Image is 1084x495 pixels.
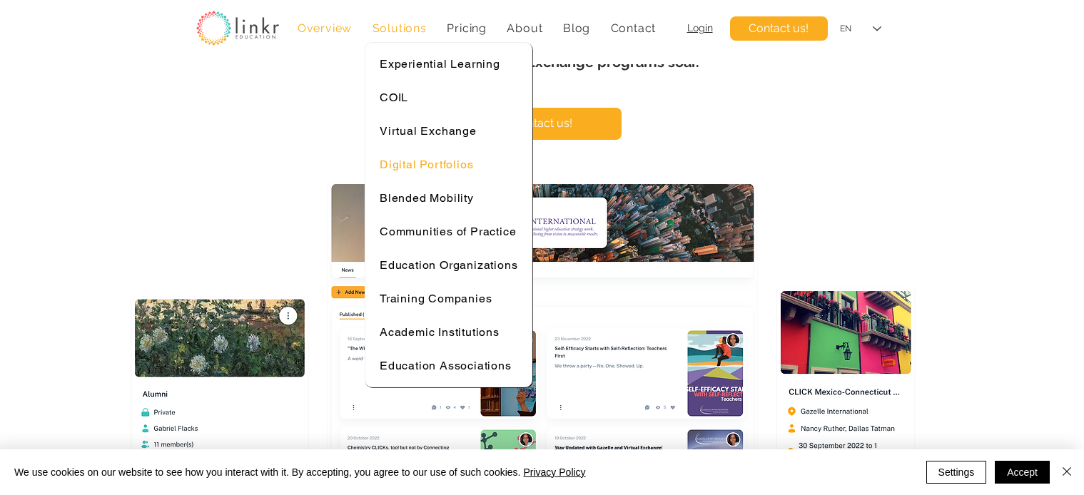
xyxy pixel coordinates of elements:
span: Experiential Learning [380,57,500,71]
a: Blog [556,14,598,42]
a: Academic Institutions [373,318,525,346]
img: Close [1058,463,1075,480]
span: Digital Portfolios [380,158,473,171]
span: Communities of Practice [380,225,516,238]
a: Education Associations [373,352,525,379]
div: Language Selector: English [830,13,891,45]
span: Solutions [373,21,427,35]
div: EN [840,23,851,35]
a: Privacy Policy [523,466,585,478]
img: linkr hero 2.png [779,289,913,486]
span: Training Companies [380,292,492,305]
span: Contact [611,21,657,35]
a: Blended Mobility [373,184,525,212]
div: Solutions [365,42,532,387]
span: Pricing [447,21,487,35]
span: About [507,21,542,35]
div: About [500,14,550,42]
span: Contact us! [749,21,809,36]
div: Solutions [365,14,434,42]
a: Experiential Learning [373,50,525,78]
a: Login [687,22,713,34]
img: linkr hero 4.png [133,298,306,454]
a: COIL [373,83,525,111]
a: Contact us! [730,16,828,41]
a: Contact [603,14,663,42]
button: Close [1058,461,1075,484]
span: Virtual Exchange [380,124,477,138]
button: Settings [926,461,987,484]
span: Contact us! [512,116,572,131]
a: Digital Portfolios [373,150,525,178]
a: Virtual Exchange [373,117,525,145]
button: Accept [995,461,1050,484]
span: Overview [298,21,352,35]
span: Education Associations [380,359,512,372]
a: Overview [290,14,360,42]
a: Training Companies [373,285,525,312]
a: Pricing [440,14,494,42]
a: Contact us! [463,108,622,140]
span: COIL [380,91,408,104]
span: Blended Mobility [380,191,474,205]
span: Education Organizations [380,258,517,272]
nav: Site [290,14,664,42]
img: linkr_logo_transparentbg.png [196,11,279,46]
a: Communities of Practice [373,218,525,245]
a: Education Organizations [373,251,525,279]
span: Blog [563,21,590,35]
span: We use cookies on our website to see how you interact with it. By accepting, you agree to our use... [14,466,586,479]
span: Academic Institutions [380,325,500,339]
